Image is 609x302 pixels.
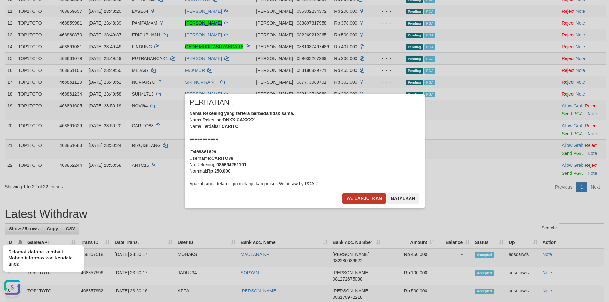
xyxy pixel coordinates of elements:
span: Selamat datang kembali! Mohon informasikan kendala anda. [8,10,73,27]
button: Open LiveChat chat widget [3,38,22,58]
b: Rp 250.000 [207,168,230,174]
b: 468861629 [194,149,216,154]
span: PERHATIAN!! [190,99,233,105]
b: DNXX CAXXXX [223,117,255,122]
b: 085694251101 [216,162,246,167]
div: Nama Rekening: Nama Terdaftar: =========== ID Username: No Rekening: Nominal: Apakah anda tetap i... [190,110,420,187]
button: Ya, lanjutkan [342,193,386,204]
b: CARITO88 [211,156,233,161]
b: Nama Rekening yang tertera berbeda/tidak sama. [190,111,294,116]
button: Batalkan [387,193,419,204]
b: CARITO [222,124,238,129]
